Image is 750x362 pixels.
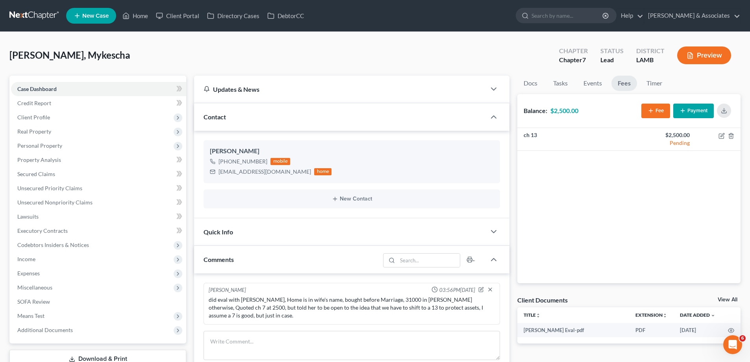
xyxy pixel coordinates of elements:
[219,158,267,165] div: [PHONE_NUMBER]
[17,199,93,206] span: Unsecured Nonpriority Claims
[152,9,203,23] a: Client Portal
[547,76,574,91] a: Tasks
[611,76,637,91] a: Fees
[629,323,674,337] td: PDF
[17,85,57,92] span: Case Dashboard
[204,85,476,93] div: Updates & News
[203,9,263,23] a: Directory Cases
[11,210,186,224] a: Lawsuits
[17,171,55,177] span: Secured Claims
[17,156,61,163] span: Property Analysis
[17,241,89,248] span: Codebtors Insiders & Notices
[635,139,690,147] div: Pending
[640,76,669,91] a: Timer
[517,296,568,304] div: Client Documents
[17,142,62,149] span: Personal Property
[723,335,742,354] iframe: Intercom live chat
[210,147,494,156] div: [PERSON_NAME]
[536,313,541,318] i: unfold_more
[11,153,186,167] a: Property Analysis
[17,185,82,191] span: Unsecured Priority Claims
[17,100,51,106] span: Credit Report
[11,195,186,210] a: Unsecured Nonpriority Claims
[119,9,152,23] a: Home
[641,104,670,118] button: Fee
[209,296,495,319] div: did eval with [PERSON_NAME], Home is in wife's name, bought before Marriage, 31000 in [PERSON_NAM...
[600,46,624,56] div: Status
[11,82,186,96] a: Case Dashboard
[644,9,740,23] a: [PERSON_NAME] & Associates
[17,284,52,291] span: Miscellaneous
[204,256,234,263] span: Comments
[582,56,586,63] span: 7
[636,56,665,65] div: LAMB
[11,167,186,181] a: Secured Claims
[531,8,604,23] input: Search by name...
[314,168,331,175] div: home
[524,312,541,318] a: Titleunfold_more
[635,312,667,318] a: Extensionunfold_more
[550,107,578,114] strong: $2,500.00
[517,128,629,151] td: ch 13
[398,254,460,267] input: Search...
[718,297,737,303] a: View All
[17,327,73,333] span: Additional Documents
[674,323,722,337] td: [DATE]
[17,128,51,135] span: Real Property
[17,114,50,121] span: Client Profile
[204,113,226,121] span: Contact
[559,56,588,65] div: Chapter
[524,107,547,114] strong: Balance:
[9,49,130,61] span: [PERSON_NAME], Mykescha
[270,158,290,165] div: mobile
[559,46,588,56] div: Chapter
[680,312,715,318] a: Date Added expand_more
[17,298,50,305] span: SOFA Review
[204,228,233,236] span: Quick Info
[263,9,308,23] a: DebtorCC
[11,96,186,110] a: Credit Report
[209,286,246,294] div: [PERSON_NAME]
[210,196,494,202] button: New Contact
[82,13,109,19] span: New Case
[635,131,690,139] div: $2,500.00
[11,224,186,238] a: Executory Contracts
[219,168,311,176] div: [EMAIL_ADDRESS][DOMAIN_NAME]
[17,256,35,262] span: Income
[517,76,544,91] a: Docs
[739,335,746,342] span: 6
[673,104,714,118] button: Payment
[17,213,39,220] span: Lawsuits
[677,46,731,64] button: Preview
[11,181,186,195] a: Unsecured Priority Claims
[600,56,624,65] div: Lead
[663,313,667,318] i: unfold_more
[17,227,68,234] span: Executory Contracts
[11,295,186,309] a: SOFA Review
[577,76,608,91] a: Events
[617,9,643,23] a: Help
[636,46,665,56] div: District
[517,323,629,337] td: [PERSON_NAME] Eval-pdf
[439,286,475,294] span: 03:56PM[DATE]
[17,312,44,319] span: Means Test
[711,313,715,318] i: expand_more
[17,270,40,277] span: Expenses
